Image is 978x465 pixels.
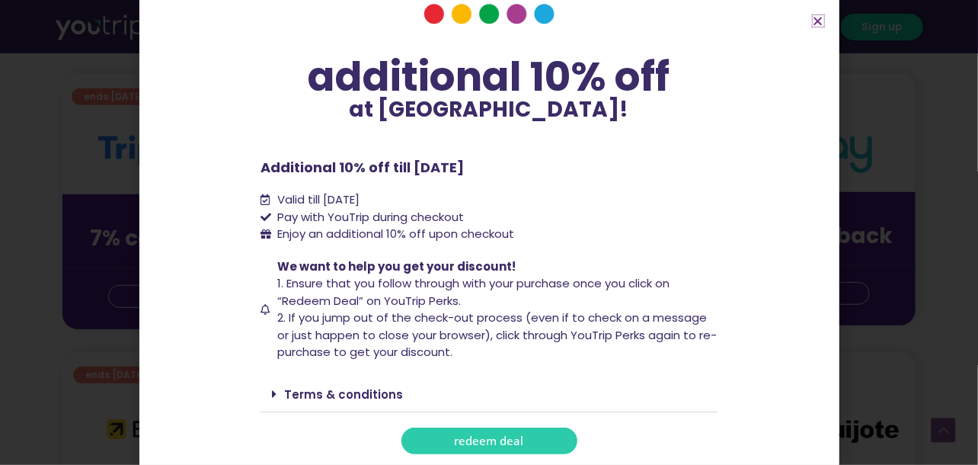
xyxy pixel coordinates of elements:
[278,309,718,360] span: 2. If you jump out of the check-out process (even if to check on a message or just happen to clos...
[260,157,718,178] p: Additional 10% off till [DATE]
[813,15,824,27] a: Close
[455,435,524,447] span: redeem deal
[260,55,718,99] div: additional 10% off
[278,258,516,274] span: We want to help you get your discount!
[401,428,577,454] a: redeem deal
[260,99,718,120] p: at [GEOGRAPHIC_DATA]!
[278,275,670,309] span: 1. Ensure that you follow through with your purchase once you click on “Redeem Deal” on YouTrip P...
[274,191,360,209] span: Valid till [DATE]
[284,386,403,402] a: Terms & conditions
[278,226,515,242] span: Enjoy an additional 10% off upon checkout
[274,209,465,226] span: Pay with YouTrip during checkout
[260,377,718,412] div: Terms & conditions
